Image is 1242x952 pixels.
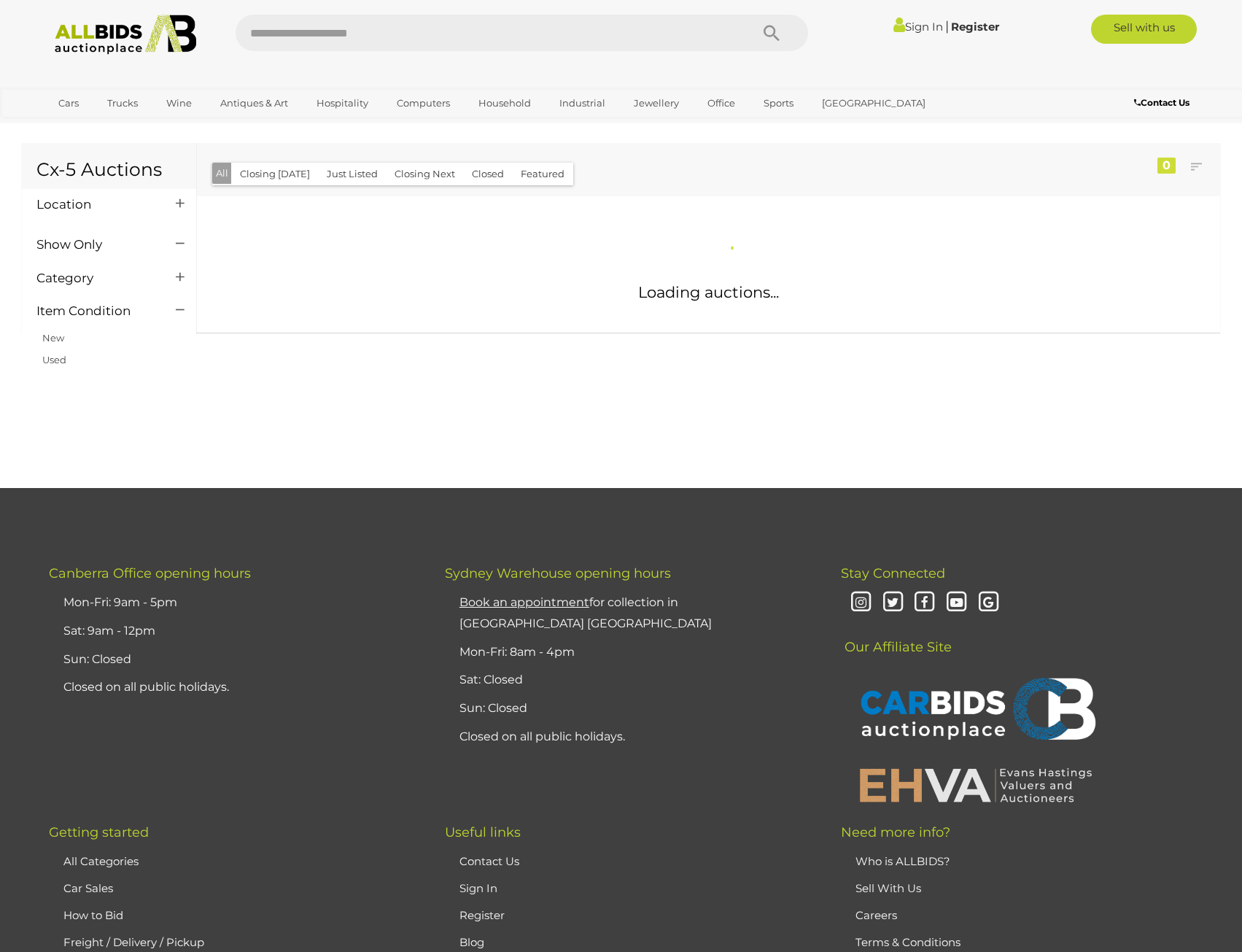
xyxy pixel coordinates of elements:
[944,590,969,616] i: Youtube
[893,20,943,34] a: Sign In
[855,908,897,922] a: Careers
[976,590,1001,616] i: Google
[63,854,139,868] a: All Categories
[36,304,154,318] h4: Item Condition
[855,935,960,949] a: Terms & Conditions
[60,589,408,617] li: Mon-Fri: 9am - 5pm
[387,91,459,115] a: Computers
[445,565,671,581] span: Sydney Warehouse opening hours
[852,766,1100,804] img: EHVA | Evans Hastings Valuers and Auctioneers
[638,283,779,301] span: Loading auctions...
[469,91,540,115] a: Household
[459,908,505,922] a: Register
[60,646,408,674] li: Sun: Closed
[855,881,921,895] a: Sell With Us
[49,91,88,115] a: Cars
[42,332,64,344] a: New
[880,590,906,616] i: Twitter
[951,20,999,34] a: Register
[456,694,804,723] li: Sun: Closed
[550,91,615,115] a: Industrial
[698,91,745,115] a: Office
[456,723,804,751] li: Closed on all public holidays.
[60,673,408,702] li: Closed on all public holidays.
[912,590,937,616] i: Facebook
[735,15,808,51] button: Search
[157,91,201,115] a: Wine
[231,163,319,185] button: Closing [DATE]
[318,163,387,185] button: Just Listed
[459,595,589,609] u: Book an appointment
[459,935,484,949] a: Blog
[1157,158,1176,174] div: 0
[624,91,688,115] a: Jewellery
[49,824,149,840] span: Getting started
[459,595,712,630] a: Book an appointmentfor collection in [GEOGRAPHIC_DATA] [GEOGRAPHIC_DATA]
[47,15,205,55] img: Allbids.com.au
[36,238,154,252] h4: Show Only
[459,881,497,895] a: Sign In
[1091,15,1197,44] a: Sell with us
[36,198,154,212] h4: Location
[463,163,513,185] button: Closed
[98,91,147,115] a: Trucks
[445,824,521,840] span: Useful links
[459,854,519,868] a: Contact Us
[36,271,154,285] h4: Category
[456,666,804,694] li: Sat: Closed
[307,91,378,115] a: Hospitality
[42,354,66,365] a: Used
[841,565,945,581] span: Stay Connected
[63,908,123,922] a: How to Bid
[1134,95,1193,111] a: Contact Us
[945,18,949,34] span: |
[1134,97,1189,108] b: Contact Us
[848,590,874,616] i: Instagram
[852,662,1100,759] img: CARBIDS Auctionplace
[49,565,251,581] span: Canberra Office opening hours
[812,91,935,115] a: [GEOGRAPHIC_DATA]
[386,163,464,185] button: Closing Next
[63,935,204,949] a: Freight / Delivery / Pickup
[512,163,573,185] button: Featured
[211,91,298,115] a: Antiques & Art
[456,638,804,667] li: Mon-Fri: 8am - 4pm
[212,163,232,184] button: All
[855,854,950,868] a: Who is ALLBIDS?
[841,617,952,655] span: Our Affiliate Site
[60,617,408,646] li: Sat: 9am - 12pm
[36,160,182,180] h1: Cx-5 Auctions
[63,881,113,895] a: Car Sales
[841,824,950,840] span: Need more info?
[754,91,803,115] a: Sports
